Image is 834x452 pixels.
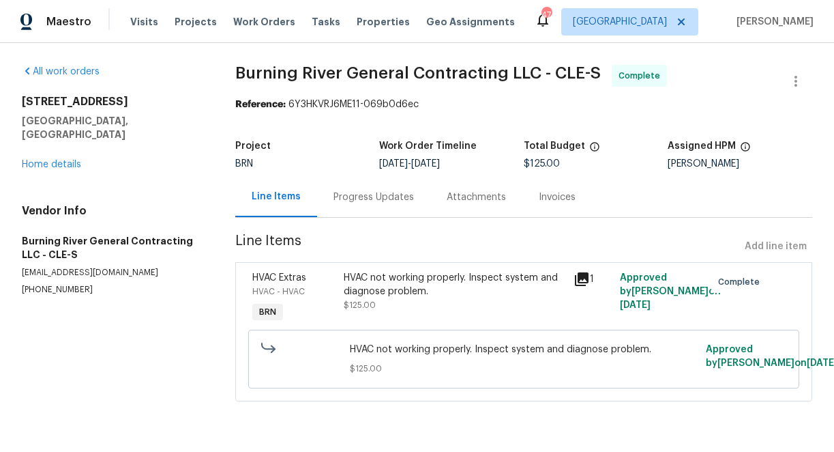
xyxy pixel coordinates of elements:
[22,234,203,262] h5: Burning River General Contracting LLC - CLE-S
[22,95,203,109] h2: [STREET_ADDRESS]
[541,8,551,22] div: 47
[22,204,203,218] h4: Vendor Info
[740,141,751,159] span: The hpm assigned to this work order.
[620,300,651,310] span: [DATE]
[235,65,601,81] span: Burning River General Contracting LLC - CLE-S
[524,159,560,169] span: $125.00
[620,273,721,310] span: Approved by [PERSON_NAME] on
[574,271,611,287] div: 1
[233,15,295,29] span: Work Orders
[411,159,440,169] span: [DATE]
[22,114,203,141] h5: [GEOGRAPHIC_DATA], [GEOGRAPHIC_DATA]
[668,159,812,169] div: [PERSON_NAME]
[252,190,301,203] div: Line Items
[524,141,585,151] h5: Total Budget
[46,15,91,29] span: Maestro
[447,190,506,204] div: Attachments
[589,141,600,159] span: The total cost of line items that have been proposed by Opendoor. This sum includes line items th...
[252,273,306,283] span: HVAC Extras
[344,271,565,298] div: HVAC not working properly. Inspect system and diagnose problem.
[22,284,203,296] p: [PHONE_NUMBER]
[426,15,515,29] span: Geo Assignments
[175,15,217,29] span: Projects
[254,305,282,319] span: BRN
[130,15,158,29] span: Visits
[312,17,340,27] span: Tasks
[333,190,414,204] div: Progress Updates
[22,67,100,76] a: All work orders
[379,159,440,169] span: -
[235,141,271,151] h5: Project
[573,15,667,29] span: [GEOGRAPHIC_DATA]
[252,287,305,296] span: HVAC - HVAC
[344,301,376,309] span: $125.00
[350,343,697,356] span: HVAC not working properly. Inspect system and diagnose problem.
[350,362,697,376] span: $125.00
[235,98,812,111] div: 6Y3HKVRJ6ME11-069b0d6ec
[379,159,408,169] span: [DATE]
[379,141,477,151] h5: Work Order Timeline
[718,275,765,289] span: Complete
[539,190,576,204] div: Invoices
[235,100,286,109] b: Reference:
[731,15,814,29] span: [PERSON_NAME]
[619,69,666,83] span: Complete
[22,160,81,169] a: Home details
[357,15,410,29] span: Properties
[235,159,253,169] span: BRN
[668,141,736,151] h5: Assigned HPM
[22,267,203,279] p: [EMAIL_ADDRESS][DOMAIN_NAME]
[235,234,739,259] span: Line Items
